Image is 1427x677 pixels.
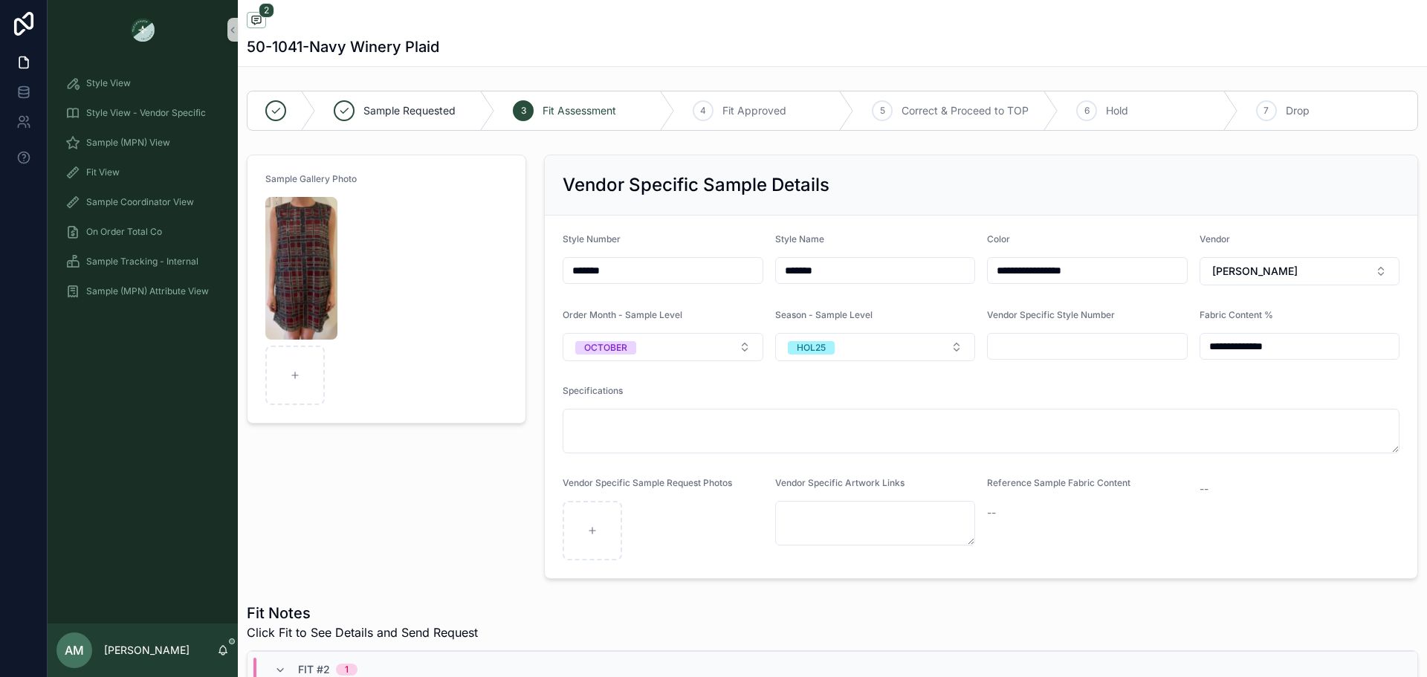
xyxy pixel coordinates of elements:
span: 3 [521,105,526,117]
span: Style View - Vendor Specific [86,107,206,119]
span: Vendor Specific Style Number [987,309,1115,320]
a: Fit View [56,159,229,186]
span: Fit #2 [298,662,330,677]
span: Fabric Content % [1200,309,1273,320]
span: Hold [1106,103,1128,118]
span: Style Name [775,233,824,244]
span: -- [1200,482,1208,496]
span: [PERSON_NAME] [1212,264,1298,279]
div: 1 [345,664,349,676]
span: Sample (MPN) Attribute View [86,285,209,297]
span: Vendor Specific Sample Request Photos [563,477,732,488]
span: Sample (MPN) View [86,137,170,149]
span: Sample Tracking - Internal [86,256,198,268]
button: Select Button [775,333,976,361]
span: Vendor [1200,233,1230,244]
div: scrollable content [48,59,238,324]
button: Select Button [563,333,763,361]
h1: Fit Notes [247,603,478,623]
button: 2 [247,12,266,30]
span: Fit View [86,166,120,178]
span: -- [987,505,996,520]
span: AM [65,641,84,659]
span: Fit Assessment [543,103,616,118]
span: Style Number [563,233,621,244]
span: Sample Gallery Photo [265,173,357,184]
span: On Order Total Co [86,226,162,238]
img: App logo [131,18,155,42]
span: 6 [1084,105,1090,117]
span: Style View [86,77,131,89]
span: 4 [700,105,706,117]
span: 5 [880,105,885,117]
a: On Order Total Co [56,218,229,245]
span: Fit Approved [722,103,786,118]
span: Vendor Specific Artwork Links [775,477,905,488]
span: Color [987,233,1010,244]
a: Style View - Vendor Specific [56,100,229,126]
a: Sample (MPN) View [56,129,229,156]
span: 2 [259,3,274,18]
span: Order Month - Sample Level [563,309,682,320]
a: Sample Coordinator View [56,189,229,216]
span: 7 [1263,105,1269,117]
span: Reference Sample Fabric Content [987,477,1130,488]
span: Season - Sample Level [775,309,873,320]
span: Drop [1286,103,1310,118]
span: Sample Requested [363,103,456,118]
button: Select Button [1200,257,1400,285]
img: Screenshot-2025-07-28-at-9.54.55-AM.png [265,197,337,340]
div: OCTOBER [584,341,627,354]
h1: 50-1041-Navy Winery Plaid [247,36,439,57]
span: Correct & Proceed to TOP [902,103,1029,118]
a: Style View [56,70,229,97]
p: [PERSON_NAME] [104,643,190,658]
h2: Vendor Specific Sample Details [563,173,829,197]
a: Sample Tracking - Internal [56,248,229,275]
span: Click Fit to See Details and Send Request [247,623,478,641]
div: HOL25 [797,341,826,354]
span: Specifications [563,385,623,396]
span: Sample Coordinator View [86,196,194,208]
a: Sample (MPN) Attribute View [56,278,229,305]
